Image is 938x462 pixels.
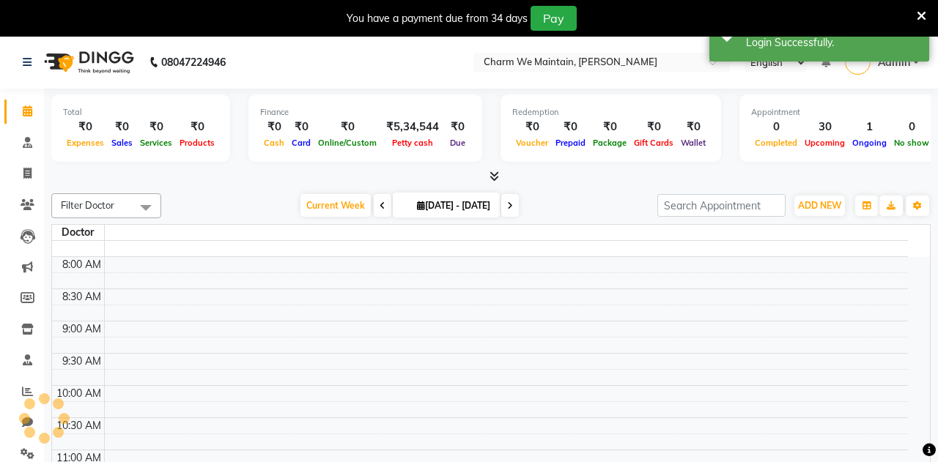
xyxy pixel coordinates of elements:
[445,119,470,135] div: ₹0
[746,35,918,51] div: Login Successfully.
[347,11,528,26] div: You have a payment due from 34 days
[801,138,849,148] span: Upcoming
[630,138,677,148] span: Gift Cards
[37,42,138,83] img: logo
[878,55,910,70] span: Admin
[53,386,104,401] div: 10:00 AM
[260,106,470,119] div: Finance
[380,119,445,135] div: ₹5,34,544
[657,194,786,217] input: Search Appointment
[751,106,933,119] div: Appointment
[630,119,677,135] div: ₹0
[512,106,709,119] div: Redemption
[890,119,933,135] div: 0
[63,119,108,135] div: ₹0
[552,119,589,135] div: ₹0
[589,138,630,148] span: Package
[53,418,104,433] div: 10:30 AM
[413,200,494,211] span: [DATE] - [DATE]
[845,49,871,75] img: Admin
[63,138,108,148] span: Expenses
[512,138,552,148] span: Voucher
[300,194,371,217] span: Current Week
[751,138,801,148] span: Completed
[677,138,709,148] span: Wallet
[801,119,849,135] div: 30
[59,289,104,305] div: 8:30 AM
[161,42,226,83] b: 08047224946
[388,138,437,148] span: Petty cash
[136,138,176,148] span: Services
[446,138,469,148] span: Due
[136,119,176,135] div: ₹0
[314,119,380,135] div: ₹0
[176,138,218,148] span: Products
[108,138,136,148] span: Sales
[63,106,218,119] div: Total
[751,119,801,135] div: 0
[589,119,630,135] div: ₹0
[59,321,104,337] div: 9:00 AM
[260,119,288,135] div: ₹0
[849,119,890,135] div: 1
[288,138,314,148] span: Card
[794,195,845,216] button: ADD NEW
[52,225,104,240] div: Doctor
[260,138,288,148] span: Cash
[531,6,577,31] button: Pay
[512,119,552,135] div: ₹0
[176,119,218,135] div: ₹0
[314,138,380,148] span: Online/Custom
[59,257,104,272] div: 8:00 AM
[59,354,104,369] div: 9:30 AM
[798,200,841,211] span: ADD NEW
[552,138,589,148] span: Prepaid
[677,119,709,135] div: ₹0
[108,119,136,135] div: ₹0
[61,199,114,211] span: Filter Doctor
[288,119,314,135] div: ₹0
[890,138,933,148] span: No show
[849,138,890,148] span: Ongoing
